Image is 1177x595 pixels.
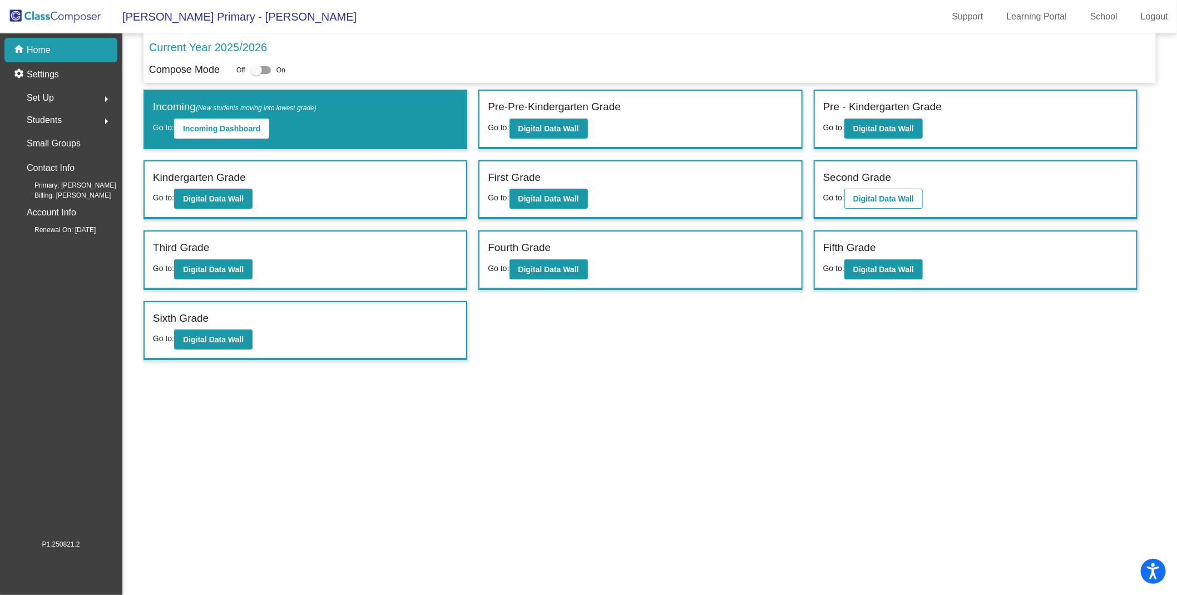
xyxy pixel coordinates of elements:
[276,65,285,75] span: On
[518,194,579,203] b: Digital Data Wall
[823,99,942,115] label: Pre - Kindergarten Grade
[153,240,209,256] label: Third Grade
[183,194,244,203] b: Digital Data Wall
[196,104,316,112] span: (New students moving into lowest grade)
[174,330,253,350] button: Digital Data Wall
[27,43,51,57] p: Home
[17,225,96,235] span: Renewal On: [DATE]
[998,8,1076,26] a: Learning Portal
[174,259,253,279] button: Digital Data Wall
[27,160,75,176] p: Contact Info
[853,265,914,274] b: Digital Data Wall
[518,124,579,133] b: Digital Data Wall
[149,39,267,56] p: Current Year 2025/2026
[100,92,113,106] mat-icon: arrow_right
[153,334,174,343] span: Go to:
[510,259,588,279] button: Digital Data Wall
[27,112,62,128] span: Students
[488,193,509,202] span: Go to:
[844,259,923,279] button: Digital Data Wall
[13,43,27,57] mat-icon: home
[100,115,113,128] mat-icon: arrow_right
[27,205,76,220] p: Account Info
[17,190,111,200] span: Billing: [PERSON_NAME]
[844,189,923,209] button: Digital Data Wall
[1081,8,1126,26] a: School
[153,170,246,186] label: Kindergarten Grade
[27,68,59,81] p: Settings
[236,65,245,75] span: Off
[488,170,541,186] label: First Grade
[111,8,357,26] span: [PERSON_NAME] Primary - [PERSON_NAME]
[174,119,269,139] button: Incoming Dashboard
[149,62,220,77] p: Compose Mode
[853,124,914,133] b: Digital Data Wall
[27,136,81,151] p: Small Groups
[153,99,316,115] label: Incoming
[174,189,253,209] button: Digital Data Wall
[153,264,174,273] span: Go to:
[27,90,54,106] span: Set Up
[183,124,260,133] b: Incoming Dashboard
[943,8,992,26] a: Support
[1132,8,1177,26] a: Logout
[510,119,588,139] button: Digital Data Wall
[183,335,244,344] b: Digital Data Wall
[823,193,844,202] span: Go to:
[823,264,844,273] span: Go to:
[844,119,923,139] button: Digital Data Wall
[510,189,588,209] button: Digital Data Wall
[153,123,174,132] span: Go to:
[488,264,509,273] span: Go to:
[17,180,116,190] span: Primary: [PERSON_NAME]
[823,240,876,256] label: Fifth Grade
[518,265,579,274] b: Digital Data Wall
[183,265,244,274] b: Digital Data Wall
[153,193,174,202] span: Go to:
[153,311,209,327] label: Sixth Grade
[488,240,551,256] label: Fourth Grade
[823,170,892,186] label: Second Grade
[13,68,27,81] mat-icon: settings
[823,123,844,132] span: Go to:
[853,194,914,203] b: Digital Data Wall
[488,123,509,132] span: Go to:
[488,99,621,115] label: Pre-Pre-Kindergarten Grade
